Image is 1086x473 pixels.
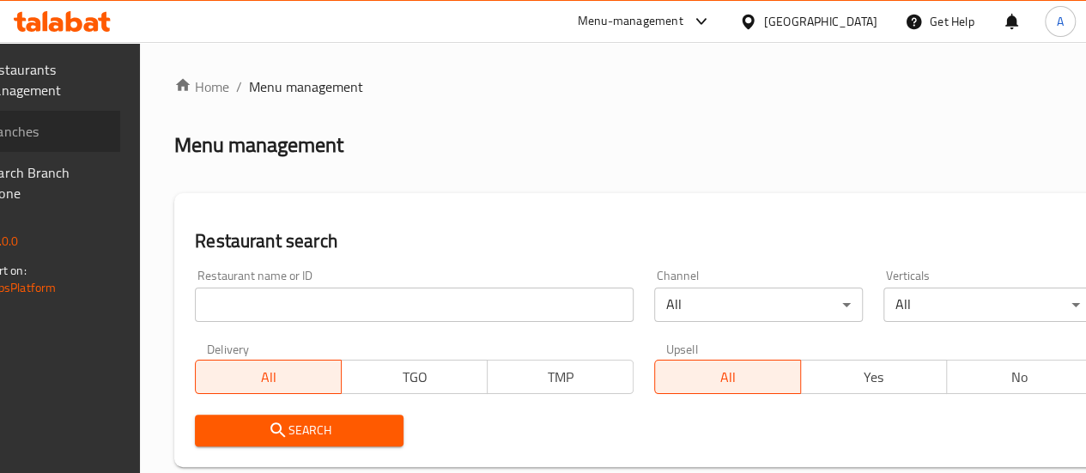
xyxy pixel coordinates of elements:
span: TGO [349,365,481,390]
span: Menu management [249,76,363,97]
div: All [654,288,863,322]
span: TMP [494,365,627,390]
span: All [203,365,335,390]
div: Menu-management [578,11,683,32]
button: All [195,360,342,394]
button: All [654,360,801,394]
label: Delivery [207,343,250,355]
a: Home [174,76,229,97]
button: TMP [487,360,634,394]
button: TGO [341,360,488,394]
span: Search [209,420,390,441]
li: / [236,76,242,97]
span: A [1057,12,1064,31]
label: Upsell [666,343,698,355]
button: Yes [800,360,947,394]
span: No [954,365,1086,390]
div: [GEOGRAPHIC_DATA] [764,12,877,31]
input: Search for restaurant name or ID.. [195,288,634,322]
span: All [662,365,794,390]
span: Yes [808,365,940,390]
button: Search [195,415,403,446]
h2: Menu management [174,131,343,159]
